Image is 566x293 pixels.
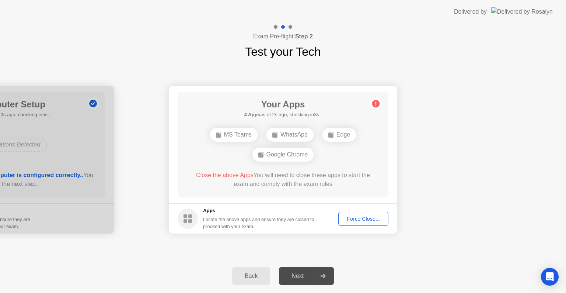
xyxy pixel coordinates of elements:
b: Step 2 [295,33,313,39]
div: Next [281,273,314,279]
div: Delivered by [454,7,487,16]
div: Back [234,273,268,279]
button: Next [279,267,334,285]
div: Google Chrome [252,148,314,162]
h1: Your Apps [244,98,322,111]
div: Locate the above apps and ensure they are closed to proceed with your exam. [203,216,315,230]
button: Back [232,267,270,285]
span: Close the above Apps [196,172,254,178]
div: Edge [322,128,356,142]
h1: Test your Tech [245,43,321,61]
div: You will need to close these apps to start the exam and comply with the exam rules [188,171,378,189]
b: 4 Apps [244,112,260,117]
div: Force Close... [341,216,386,222]
img: Delivered by Rosalyn [491,7,553,16]
h4: Exam Pre-flight: [253,32,313,41]
div: MS Teams [210,128,258,142]
h5: as of 2s ago, checking in3s.. [244,111,322,118]
h5: Apps [203,207,315,214]
div: WhatsApp [266,128,314,142]
button: Force Close... [338,212,388,226]
div: Open Intercom Messenger [541,268,559,286]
